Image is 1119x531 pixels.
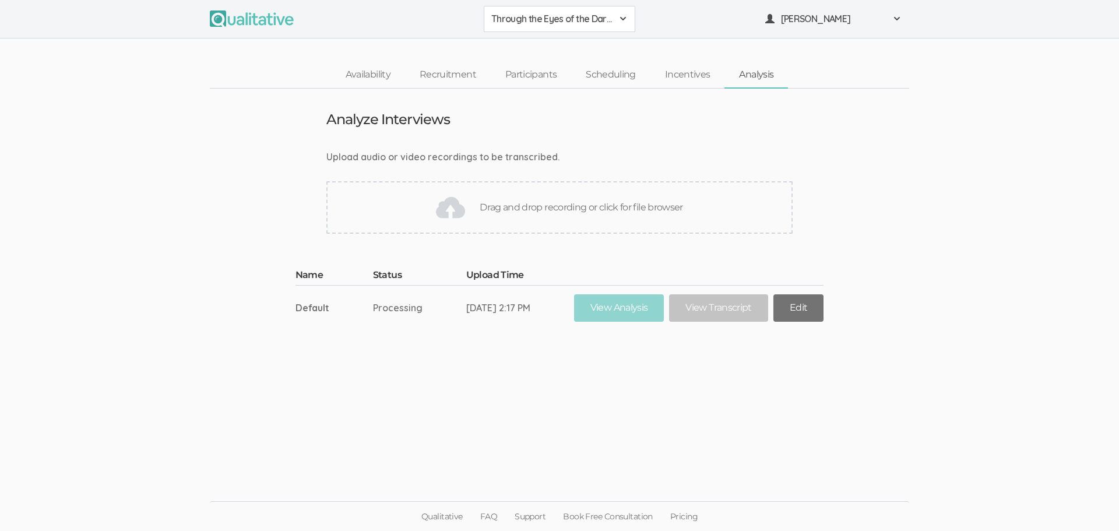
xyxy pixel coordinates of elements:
a: Edit [773,294,824,322]
a: Pricing [661,502,706,531]
a: Support [506,502,554,531]
a: Qualitative [413,502,471,531]
button: Through the Eyes of the Dark Mother [484,6,635,32]
iframe: Chat Widget [1061,475,1119,531]
div: Drag and drop recording or click for file browser [326,181,793,234]
span: Through the Eyes of the Dark Mother [491,12,613,26]
th: Status [373,269,466,285]
a: View Analysis [574,294,664,322]
img: Qualitative [210,10,294,27]
span: [PERSON_NAME] [781,12,886,26]
td: Processing [373,285,466,330]
img: Drag and drop recording or click for file browser [436,193,465,222]
td: Default [295,285,373,330]
a: Incentives [650,62,725,87]
button: [PERSON_NAME] [758,6,909,32]
h3: Analyze Interviews [326,112,450,127]
td: [DATE] 2:17 PM [466,285,574,330]
a: Analysis [724,62,788,87]
a: Book Free Consultation [554,502,661,531]
div: Upload audio or video recordings to be transcribed. [326,150,793,164]
th: Upload Time [466,269,574,285]
th: Name [295,269,373,285]
a: View Transcript [669,294,768,322]
a: Participants [491,62,571,87]
a: FAQ [471,502,506,531]
a: Availability [331,62,405,87]
a: Recruitment [405,62,491,87]
a: Scheduling [571,62,650,87]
